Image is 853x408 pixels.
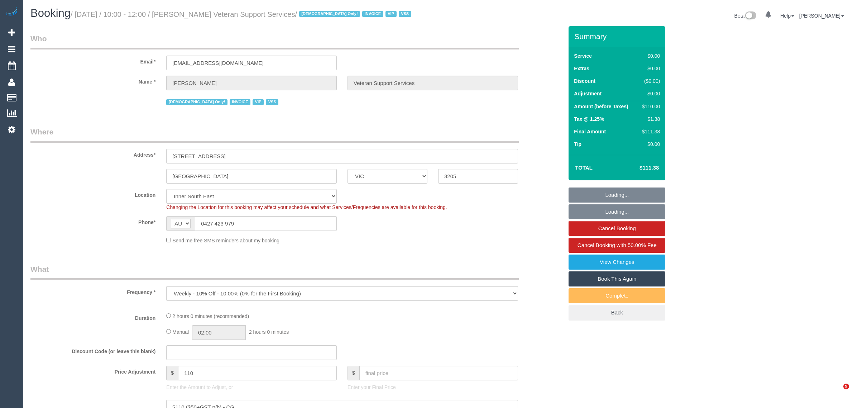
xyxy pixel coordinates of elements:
span: VIP [253,99,264,105]
span: Send me free SMS reminders about my booking [172,238,279,243]
label: Amount (before Taxes) [574,103,628,110]
span: VSS [266,99,278,105]
p: Enter your Final Price [348,384,518,391]
span: / [295,10,413,18]
span: 2 hours 0 minutes (recommended) [172,313,249,319]
label: Name * [25,76,161,85]
div: $1.38 [639,115,660,123]
iframe: Intercom live chat [829,384,846,401]
span: $ [348,366,359,380]
legend: Where [30,127,519,143]
label: Email* [25,56,161,65]
a: [PERSON_NAME] [799,13,844,19]
div: $0.00 [639,65,660,72]
label: Tip [574,141,581,148]
legend: Who [30,33,519,49]
label: Address* [25,149,161,158]
span: $ [166,366,178,380]
label: Tax @ 1.25% [574,115,604,123]
p: Enter the Amount to Adjust, or [166,384,337,391]
label: Location [25,189,161,199]
div: $0.00 [639,52,660,60]
label: Price Adjustment [25,366,161,375]
span: [DEMOGRAPHIC_DATA] Only! [299,11,360,17]
span: Cancel Booking with 50.00% Fee [578,242,657,248]
input: final price [359,366,518,380]
input: Email* [166,56,337,70]
h4: $111.38 [618,165,659,171]
label: Extras [574,65,589,72]
div: $110.00 [639,103,660,110]
label: Discount Code (or leave this blank) [25,345,161,355]
a: View Changes [569,255,665,270]
label: Final Amount [574,128,606,135]
span: 2 hours 0 minutes [249,329,289,335]
img: Automaid Logo [4,7,19,17]
legend: What [30,264,519,280]
a: Help [780,13,794,19]
input: First Name* [166,76,337,90]
label: Duration [25,312,161,322]
a: Back [569,305,665,320]
span: [DEMOGRAPHIC_DATA] Only! [166,99,227,105]
img: New interface [744,11,756,21]
a: Cancel Booking [569,221,665,236]
span: Manual [172,329,189,335]
label: Discount [574,77,595,85]
span: 9 [843,384,849,389]
small: / [DATE] / 10:00 - 12:00 / [PERSON_NAME] Veteran Support Services [71,10,413,18]
span: INVOICE [362,11,383,17]
span: INVOICE [230,99,250,105]
div: $111.38 [639,128,660,135]
label: Phone* [25,216,161,226]
h3: Summary [574,32,662,41]
input: Last Name* [348,76,518,90]
div: $0.00 [639,90,660,97]
label: Frequency * [25,286,161,296]
div: ($0.00) [639,77,660,85]
a: Cancel Booking with 50.00% Fee [569,238,665,253]
label: Adjustment [574,90,602,97]
label: Service [574,52,592,60]
div: $0.00 [639,141,660,148]
input: Suburb* [166,169,337,184]
a: Beta [734,13,757,19]
span: VSS [399,11,411,17]
span: Booking [30,7,71,19]
span: VIP [385,11,397,17]
input: Phone* [195,216,337,231]
span: Changing the Location for this booking may affect your schedule and what Services/Frequencies are... [166,204,447,210]
strong: Total [575,165,593,171]
a: Book This Again [569,271,665,286]
input: Post Code* [438,169,518,184]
